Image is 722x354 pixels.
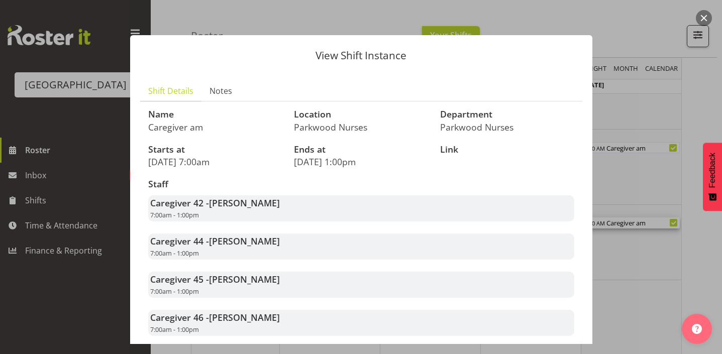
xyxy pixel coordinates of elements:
[150,249,199,258] span: 7:00am - 1:00pm
[294,122,428,133] p: Parkwood Nurses
[148,122,282,133] p: Caregiver am
[703,143,722,211] button: Feedback - Show survey
[692,324,702,334] img: help-xxl-2.png
[150,197,280,209] strong: Caregiver 42 -
[150,273,280,285] strong: Caregiver 45 -
[140,50,582,61] p: View Shift Instance
[148,179,574,189] h3: Staff
[210,85,232,97] span: Notes
[150,210,199,219] span: 7:00am - 1:00pm
[294,109,428,120] h3: Location
[708,153,717,188] span: Feedback
[209,235,280,247] span: [PERSON_NAME]
[440,145,574,155] h3: Link
[209,311,280,323] span: [PERSON_NAME]
[150,311,280,323] strong: Caregiver 46 -
[148,145,282,155] h3: Starts at
[148,109,282,120] h3: Name
[148,85,193,97] span: Shift Details
[440,109,574,120] h3: Department
[294,145,428,155] h3: Ends at
[209,197,280,209] span: [PERSON_NAME]
[209,273,280,285] span: [PERSON_NAME]
[150,287,199,296] span: 7:00am - 1:00pm
[148,156,282,167] p: [DATE] 7:00am
[150,325,199,334] span: 7:00am - 1:00pm
[294,156,428,167] p: [DATE] 1:00pm
[440,122,574,133] p: Parkwood Nurses
[150,235,280,247] strong: Caregiver 44 -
